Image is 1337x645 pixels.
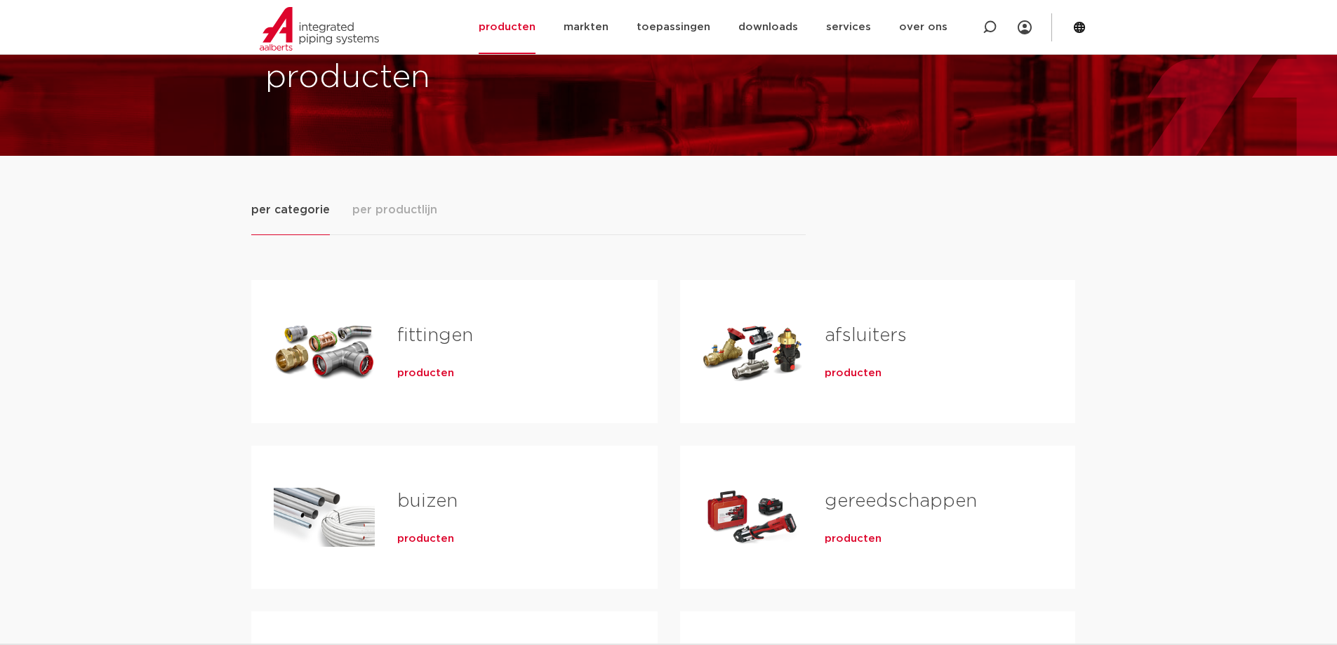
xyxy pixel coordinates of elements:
[397,492,458,510] a: buizen
[825,326,907,345] a: afsluiters
[397,326,473,345] a: fittingen
[265,55,662,100] h1: producten
[397,532,454,546] a: producten
[825,492,977,510] a: gereedschappen
[251,201,330,218] span: per categorie
[825,366,882,380] a: producten
[352,201,437,218] span: per productlijn
[825,532,882,546] a: producten
[397,366,454,380] a: producten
